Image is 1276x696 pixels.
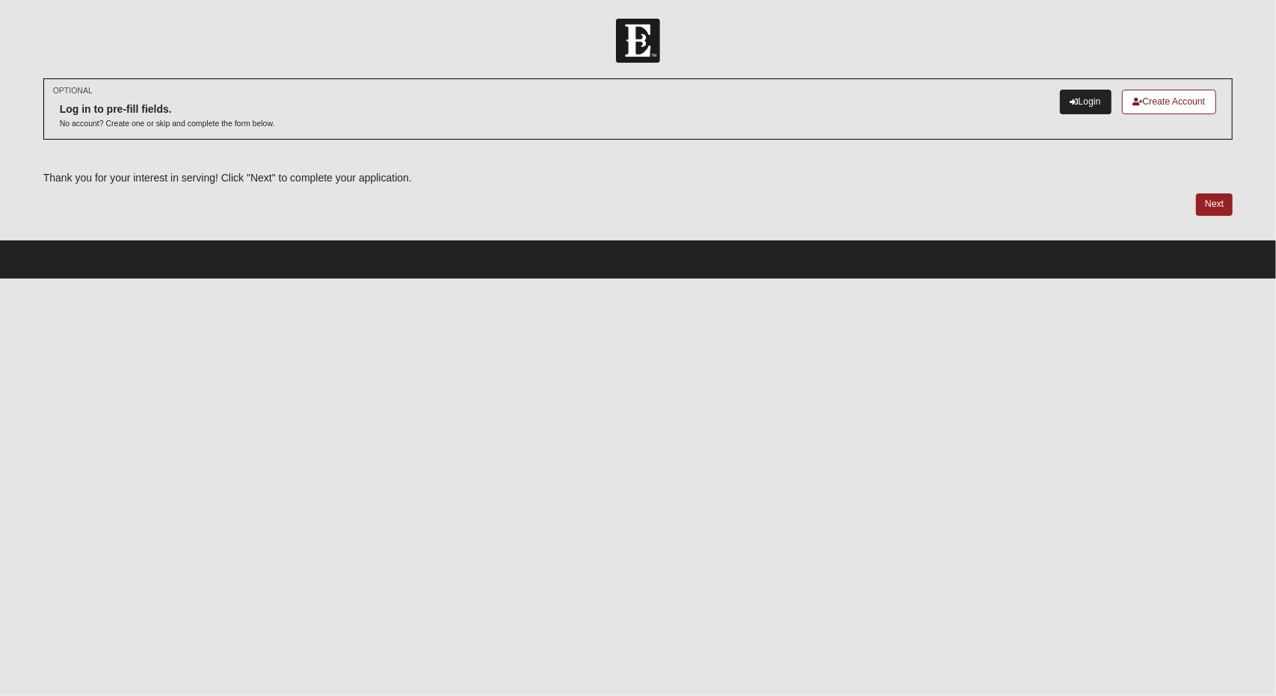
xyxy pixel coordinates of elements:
h6: Log in to pre-fill fields. [60,103,275,116]
p: Thank you for your interest in serving! Click "Next" to complete your application. [43,170,1233,186]
small: OPTIONAL [53,85,93,96]
a: Login [1060,90,1112,114]
img: Church of Eleven22 Logo [616,19,660,63]
a: Create Account [1122,90,1217,114]
a: Next [1196,193,1233,215]
p: No account? Create one or skip and complete the form below. [60,118,275,129]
